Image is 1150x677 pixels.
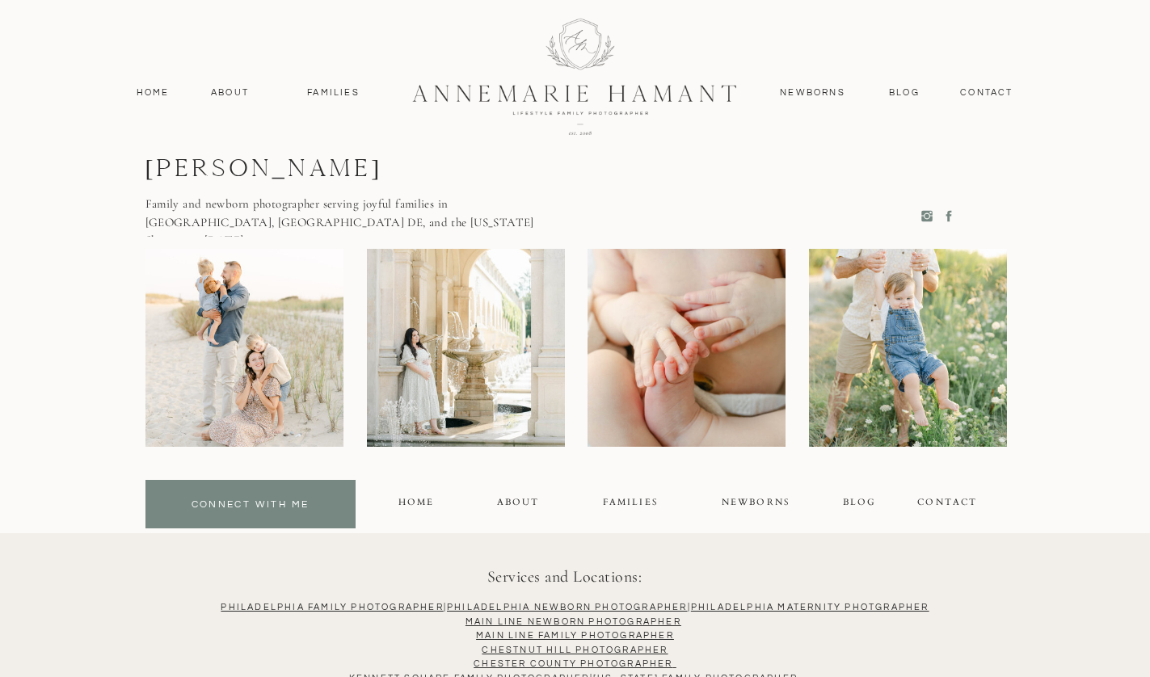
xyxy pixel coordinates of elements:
a: Chester County PHOTOGRAPHER [474,659,672,668]
a: Families [297,86,370,100]
a: CHESTNUT HILL PHOTOGRAPHER [482,645,668,654]
a: Newborns [774,86,852,100]
a: contact [952,86,1022,100]
p: Family and newborn photographer serving joyful families in [GEOGRAPHIC_DATA], [GEOGRAPHIC_DATA] D... [145,195,538,237]
a: contact [916,495,979,514]
a: NEWBORNS [721,495,792,514]
a: MAIN LINE NEWBORN PHOTOGRAPHER [465,617,681,626]
p: [PERSON_NAME] [145,153,478,188]
a: Blog [886,86,924,100]
a: About [207,86,254,100]
a: Main Line Family PhotograPHER [476,631,674,640]
a: Home [398,495,432,514]
a: Philadelphia Family Photographer [221,603,443,612]
a: Home [129,86,177,100]
a: Philadelphia Maternity Photgrapher [691,603,929,612]
a: Philadelphia NEWBORN PHOTOGRAPHER [447,603,688,612]
a: About [497,495,538,514]
h3: Services and Locations: [167,564,963,592]
a: FAMILIES [603,495,657,514]
a: blog [843,495,874,514]
a: connect with me [150,497,352,515]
